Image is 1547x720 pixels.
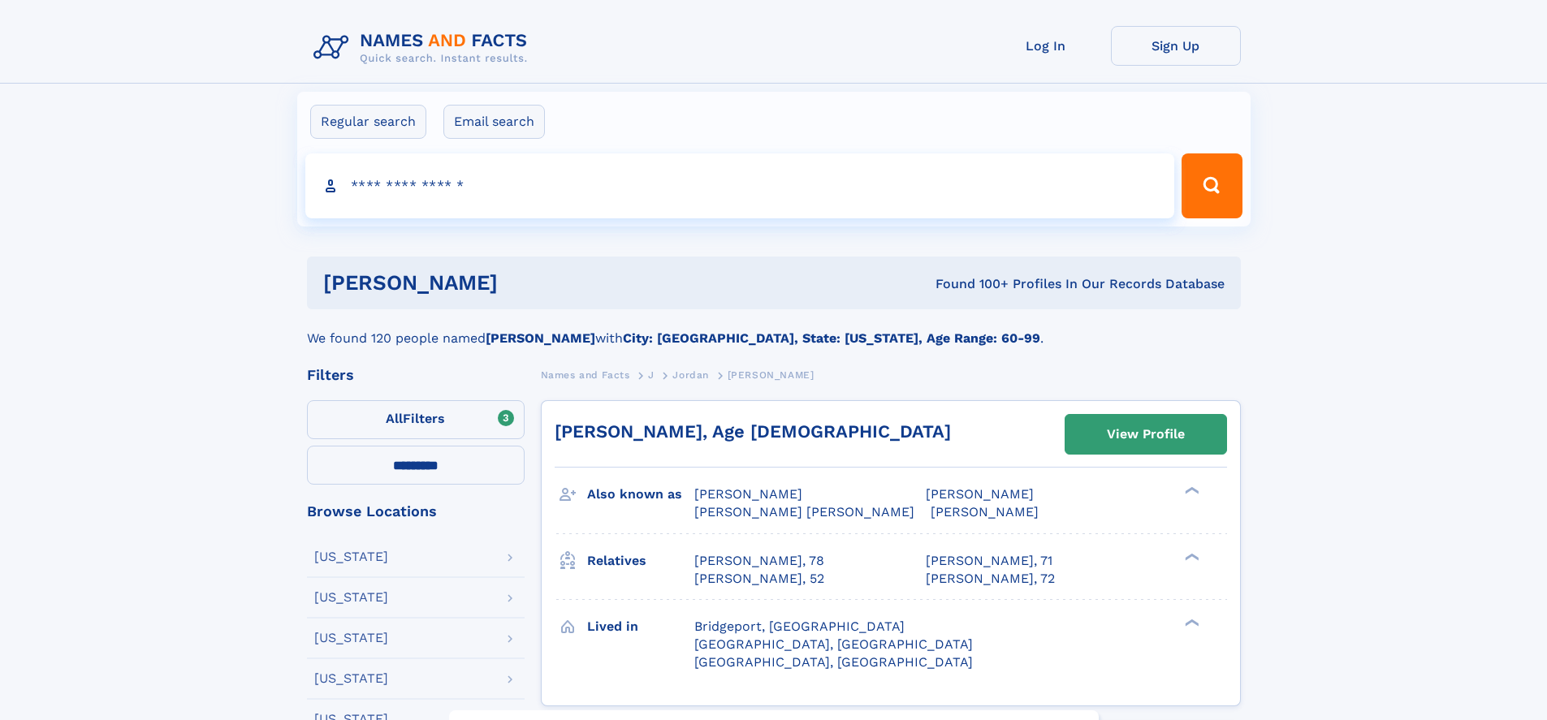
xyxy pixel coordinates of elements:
div: ❯ [1181,617,1200,627]
div: [US_STATE] [314,591,388,604]
div: We found 120 people named with . [307,309,1241,348]
input: search input [305,153,1175,218]
a: [PERSON_NAME], 71 [926,552,1052,570]
a: Sign Up [1111,26,1241,66]
label: Filters [307,400,525,439]
a: [PERSON_NAME], Age [DEMOGRAPHIC_DATA] [555,421,951,442]
h3: Relatives [587,547,694,575]
b: [PERSON_NAME] [486,330,595,346]
b: City: [GEOGRAPHIC_DATA], State: [US_STATE], Age Range: 60-99 [623,330,1040,346]
h1: [PERSON_NAME] [323,273,717,293]
div: Found 100+ Profiles In Our Records Database [716,275,1225,293]
button: Search Button [1182,153,1242,218]
span: [PERSON_NAME] [931,504,1039,520]
h3: Lived in [587,613,694,640]
a: [PERSON_NAME], 78 [694,552,824,570]
span: Bridgeport, [GEOGRAPHIC_DATA] [694,619,905,634]
div: View Profile [1107,416,1185,453]
a: Jordan [672,364,709,385]
div: Filters [307,368,525,382]
a: Log In [981,26,1111,66]
div: ❯ [1181,485,1200,496]
div: ❯ [1181,551,1200,562]
span: [GEOGRAPHIC_DATA], [GEOGRAPHIC_DATA] [694,636,973,652]
span: [GEOGRAPHIC_DATA], [GEOGRAPHIC_DATA] [694,654,973,670]
div: [US_STATE] [314,550,388,563]
img: Logo Names and Facts [307,26,541,70]
div: Browse Locations [307,504,525,519]
a: [PERSON_NAME], 52 [694,570,824,588]
span: [PERSON_NAME] [694,486,802,502]
div: [US_STATE] [314,632,388,645]
a: Names and Facts [541,364,630,385]
h3: Also known as [587,481,694,508]
span: [PERSON_NAME] [728,369,815,381]
div: [US_STATE] [314,672,388,685]
a: [PERSON_NAME], 72 [926,570,1055,588]
a: J [648,364,655,385]
label: Email search [443,105,545,139]
span: All [386,411,403,426]
span: [PERSON_NAME] [PERSON_NAME] [694,504,914,520]
label: Regular search [310,105,426,139]
span: J [648,369,655,381]
span: [PERSON_NAME] [926,486,1034,502]
span: Jordan [672,369,709,381]
a: View Profile [1065,415,1226,454]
